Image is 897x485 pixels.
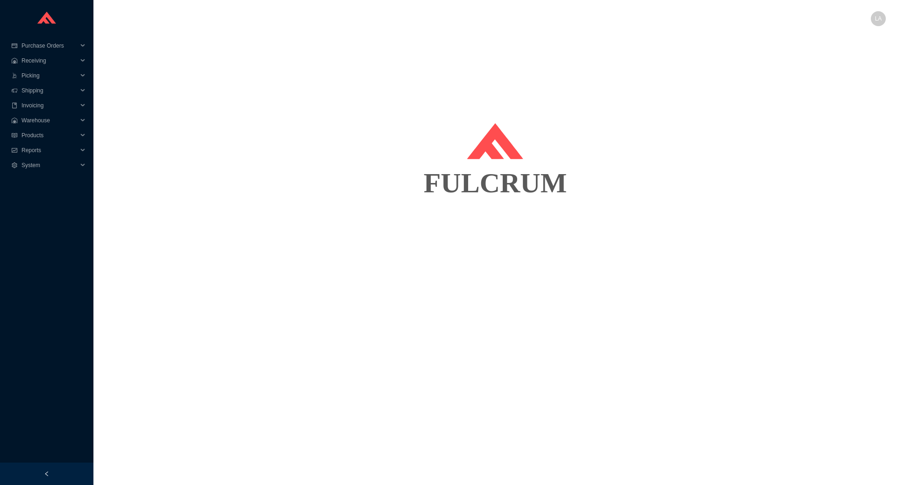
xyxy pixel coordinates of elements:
span: Picking [21,68,78,83]
span: setting [11,162,18,168]
span: LA [875,11,882,26]
span: Purchase Orders [21,38,78,53]
span: read [11,133,18,138]
span: Receiving [21,53,78,68]
span: Invoicing [21,98,78,113]
span: credit-card [11,43,18,49]
span: System [21,158,78,173]
span: Shipping [21,83,78,98]
span: fund [11,148,18,153]
span: left [44,471,50,477]
span: Products [21,128,78,143]
span: book [11,103,18,108]
span: Warehouse [21,113,78,128]
span: Reports [21,143,78,158]
div: FULCRUM [105,160,886,206]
